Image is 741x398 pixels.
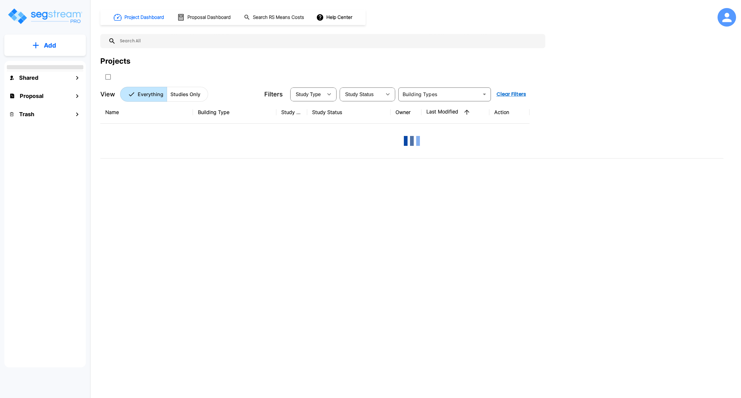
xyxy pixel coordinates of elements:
[489,101,530,124] th: Action
[291,86,323,103] div: Select
[20,92,44,100] h1: Proposal
[100,90,115,99] p: View
[111,11,167,24] button: Project Dashboard
[100,56,130,67] div: Projects
[44,41,56,50] p: Add
[124,14,164,21] h1: Project Dashboard
[100,101,193,124] th: Name
[170,91,200,98] p: Studies Only
[193,101,276,124] th: Building Type
[296,92,321,97] span: Study Type
[494,88,529,100] button: Clear Filters
[307,101,391,124] th: Study Status
[116,34,542,48] input: Search All
[421,101,489,124] th: Last Modified
[400,90,479,99] input: Building Types
[167,87,208,102] button: Studies Only
[264,90,283,99] p: Filters
[276,101,307,124] th: Study Type
[391,101,421,124] th: Owner
[7,7,83,25] img: Logo
[120,87,208,102] div: Platform
[480,90,489,99] button: Open
[138,91,163,98] p: Everything
[341,86,382,103] div: Select
[19,110,34,118] h1: Trash
[175,11,234,24] button: Proposal Dashboard
[253,14,304,21] h1: Search RS Means Costs
[120,87,167,102] button: Everything
[315,11,355,23] button: Help Center
[4,36,86,54] button: Add
[187,14,231,21] h1: Proposal Dashboard
[400,129,424,153] img: Loading
[102,71,114,83] button: SelectAll
[241,11,308,23] button: Search RS Means Costs
[19,74,38,82] h1: Shared
[345,92,374,97] span: Study Status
